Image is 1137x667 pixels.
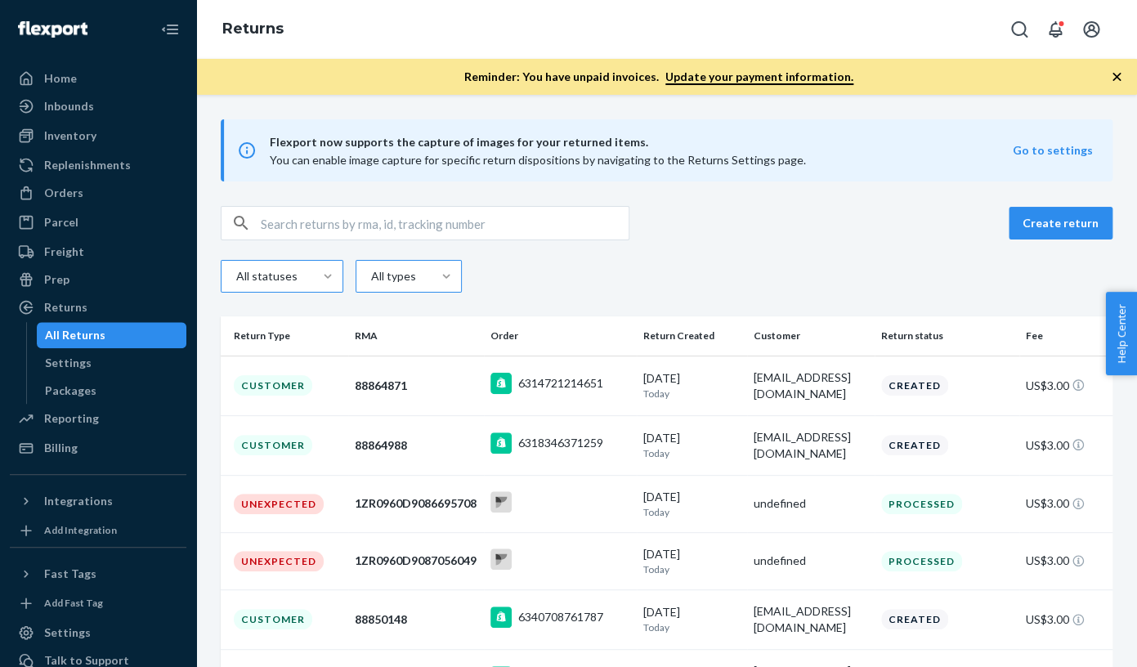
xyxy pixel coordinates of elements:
[1019,415,1112,475] td: US$3.00
[518,435,603,451] div: 6318346371259
[44,128,96,144] div: Inventory
[44,214,78,231] div: Parcel
[881,375,948,396] div: Created
[44,98,94,114] div: Inbounds
[10,521,186,540] a: Add Integration
[643,370,741,401] div: [DATE]
[881,609,948,629] div: Created
[154,13,186,46] button: Close Navigation
[1039,13,1072,46] button: Open notifications
[1019,356,1112,415] td: US$3.00
[643,620,741,634] p: Today
[44,70,77,87] div: Home
[45,383,96,399] div: Packages
[371,268,414,284] div: All types
[1019,316,1112,356] th: Fee
[221,316,348,356] th: Return Type
[1019,475,1112,532] td: US$3.00
[10,435,186,461] a: Billing
[261,207,629,239] input: Search returns by rma, id, tracking number
[209,6,297,53] ol: breadcrumbs
[44,410,99,427] div: Reporting
[234,435,312,455] div: Customer
[44,493,113,509] div: Integrations
[234,609,312,629] div: Customer
[754,369,868,402] div: [EMAIL_ADDRESS][DOMAIN_NAME]
[10,180,186,206] a: Orders
[234,551,324,571] div: Unexpected
[747,316,875,356] th: Customer
[37,378,187,404] a: Packages
[10,152,186,178] a: Replenishments
[355,553,477,569] div: 1ZR0960D9087056049
[754,603,868,636] div: [EMAIL_ADDRESS][DOMAIN_NAME]
[10,123,186,149] a: Inventory
[234,494,324,514] div: Unexpected
[643,489,741,519] div: [DATE]
[44,244,84,260] div: Freight
[10,209,186,235] a: Parcel
[637,316,747,356] th: Return Created
[348,316,484,356] th: RMA
[44,566,96,582] div: Fast Tags
[1019,532,1112,589] td: US$3.00
[10,593,186,613] a: Add Fast Tag
[10,561,186,587] button: Fast Tags
[37,322,187,348] a: All Returns
[44,596,103,610] div: Add Fast Tag
[355,495,477,512] div: 1ZR0960D9086695708
[643,430,741,460] div: [DATE]
[44,299,87,316] div: Returns
[881,551,962,571] div: Processed
[754,429,868,462] div: [EMAIL_ADDRESS][DOMAIN_NAME]
[355,437,477,454] div: 88864988
[10,488,186,514] button: Integrations
[10,266,186,293] a: Prep
[355,378,477,394] div: 88864871
[484,316,637,356] th: Order
[45,327,105,343] div: All Returns
[37,350,187,376] a: Settings
[44,624,91,641] div: Settings
[44,185,83,201] div: Orders
[1013,142,1093,159] button: Go to settings
[44,157,131,173] div: Replenishments
[1019,589,1112,649] td: US$3.00
[270,153,806,167] span: You can enable image capture for specific return dispositions by navigating to the Returns Settin...
[1009,207,1112,239] button: Create return
[18,21,87,38] img: Flexport logo
[754,553,868,569] div: undefined
[665,69,853,85] a: Update your payment information.
[643,546,741,576] div: [DATE]
[10,239,186,265] a: Freight
[355,611,477,628] div: 88850148
[44,271,69,288] div: Prep
[875,316,1019,356] th: Return status
[236,268,295,284] div: All statuses
[10,65,186,92] a: Home
[881,494,962,514] div: Processed
[518,375,603,392] div: 6314721214651
[643,505,741,519] p: Today
[222,20,284,38] a: Returns
[518,609,603,625] div: 6340708761787
[881,435,948,455] div: Created
[270,132,1013,152] span: Flexport now supports the capture of images for your returned items.
[234,375,312,396] div: Customer
[643,604,741,634] div: [DATE]
[1105,292,1137,375] button: Help Center
[643,387,741,401] p: Today
[464,69,853,85] p: Reminder: You have unpaid invoices.
[10,294,186,320] a: Returns
[45,355,92,371] div: Settings
[10,93,186,119] a: Inbounds
[643,562,741,576] p: Today
[10,405,186,432] a: Reporting
[1075,13,1108,46] button: Open account menu
[44,523,117,537] div: Add Integration
[44,440,78,456] div: Billing
[1003,13,1036,46] button: Open Search Box
[643,446,741,460] p: Today
[754,495,868,512] div: undefined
